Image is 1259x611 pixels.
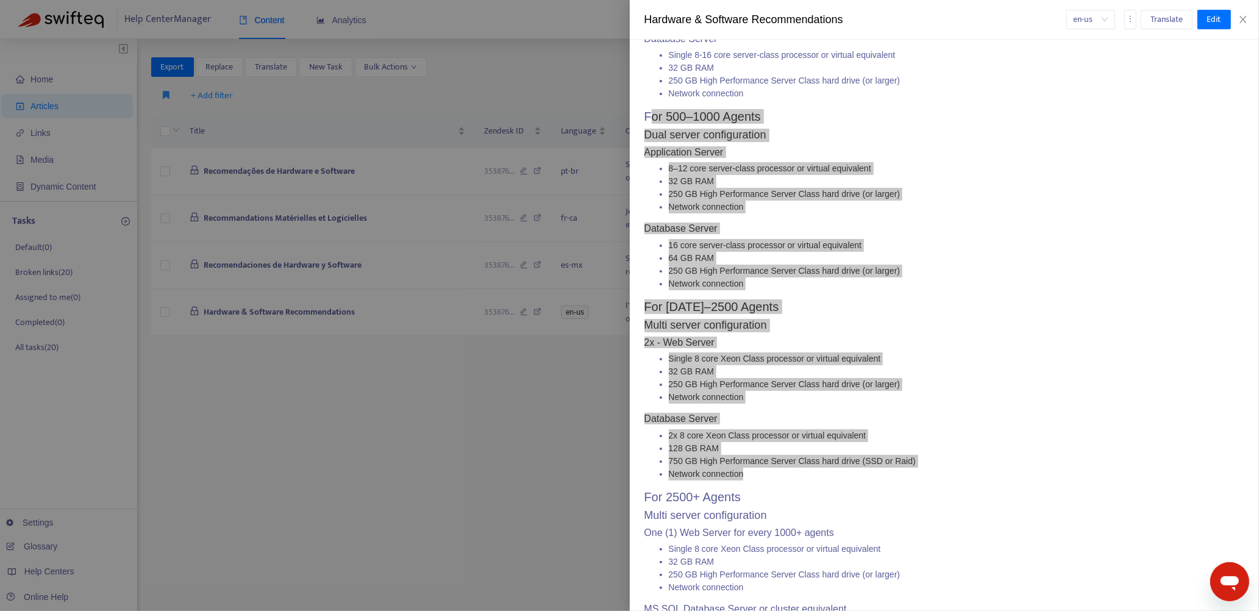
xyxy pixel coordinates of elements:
h3: Multi server configuration [644,319,1245,332]
li: Network connection [669,391,1245,404]
button: Edit [1197,10,1231,29]
h3: Dual server configuration [644,129,1245,142]
button: Close [1235,14,1252,26]
li: 16 core server-class processor or virtual equivalent [669,239,1245,252]
li: 250 GB High Performance Server Class hard drive (or larger) [669,74,1245,87]
iframe: Button to launch messaging window [1210,562,1249,601]
h4: Database Server [644,223,1245,234]
h2: For 500–1000 Agents [644,109,1245,124]
span: close [1238,15,1248,24]
li: 64 GB RAM [669,252,1245,265]
h4: One (1) Web Server for every 1000+ agents [644,527,1245,538]
span: en-us [1074,10,1108,29]
button: more [1124,10,1136,29]
li: 32 GB RAM [669,62,1245,74]
li: Network connection [669,277,1245,290]
li: 32 GB RAM [669,556,1245,568]
span: more [1126,15,1135,23]
h2: For [DATE]–2500 Agents [644,299,1245,314]
li: 250 GB High Performance Server Class hard drive (or larger) [669,568,1245,581]
h4: Database Server [644,413,1245,424]
li: Network connection [669,468,1245,481]
span: Edit [1207,13,1221,26]
li: 32 GB RAM [669,365,1245,378]
h4: Application Server [644,146,1245,158]
li: 128 GB RAM [669,442,1245,455]
h2: For 2500+ Agents [644,490,1245,504]
h4: 2x - Web Server [644,337,1245,348]
div: Hardware & Software Recommendations [644,12,1066,28]
li: Network connection [669,581,1245,594]
span: Translate [1150,13,1183,26]
button: Translate [1141,10,1193,29]
li: Single 8 core Xeon Class processor or virtual equivalent [669,352,1245,365]
li: 8–12 core server-class processor or virtual equivalent [669,162,1245,175]
li: 250 GB High Performance Server Class hard drive (or larger) [669,265,1245,277]
li: Single 8 core Xeon Class processor or virtual equivalent [669,543,1245,556]
li: 32 GB RAM [669,175,1245,188]
li: 2x 8 core Xeon Class processor or virtual equivalent [669,429,1245,442]
h3: Multi server configuration [644,509,1245,523]
li: 250 GB High Performance Server Class hard drive (or larger) [669,188,1245,201]
li: 750 GB High Performance Server Class hard drive (SSD or Raid) [669,455,1245,468]
li: Single 8-16 core server-class processor or virtual equivalent [669,49,1245,62]
li: Network connection [669,87,1245,100]
li: 250 GB High Performance Server Class hard drive (or larger) [669,378,1245,391]
li: Network connection [669,201,1245,213]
